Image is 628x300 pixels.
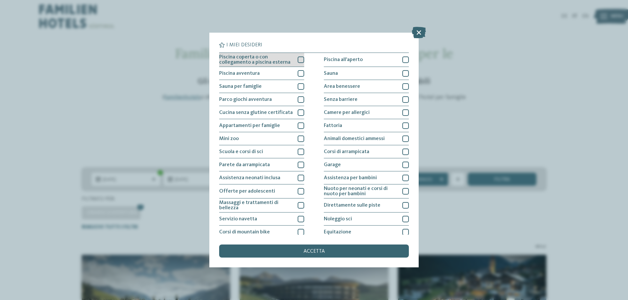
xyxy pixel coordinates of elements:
span: Nuoto per neonati e corsi di nuoto per bambini [324,186,397,197]
span: Garage [324,162,341,167]
span: Mini zoo [219,136,239,141]
span: Animali domestici ammessi [324,136,385,141]
span: Assistenza per bambini [324,175,377,181]
span: Senza barriere [324,97,358,102]
span: Sauna per famiglie [219,84,262,89]
span: Piscina avventura [219,71,260,76]
span: Parco giochi avventura [219,97,272,102]
span: Fattoria [324,123,342,128]
span: Scuola e corsi di sci [219,149,263,154]
span: I miei desideri [226,42,262,48]
span: Noleggio sci [324,216,352,222]
span: Equitazione [324,229,351,235]
span: Direttamente sulle piste [324,203,380,208]
span: Offerte per adolescenti [219,189,275,194]
span: accetta [304,249,325,254]
span: Massaggi e trattamenti di bellezza [219,200,293,211]
span: Cucina senza glutine certificata [219,110,293,115]
span: Piscina coperta o con collegamento a piscina esterna [219,55,293,65]
span: Appartamenti per famiglie [219,123,280,128]
span: Assistenza neonati inclusa [219,175,280,181]
span: Sauna [324,71,338,76]
span: Parete da arrampicata [219,162,270,167]
span: Area benessere [324,84,360,89]
span: Piscina all'aperto [324,57,363,62]
span: Servizio navetta [219,216,257,222]
span: Corsi di arrampicata [324,149,369,154]
span: Camere per allergici [324,110,370,115]
span: Corsi di mountain bike [219,229,270,235]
